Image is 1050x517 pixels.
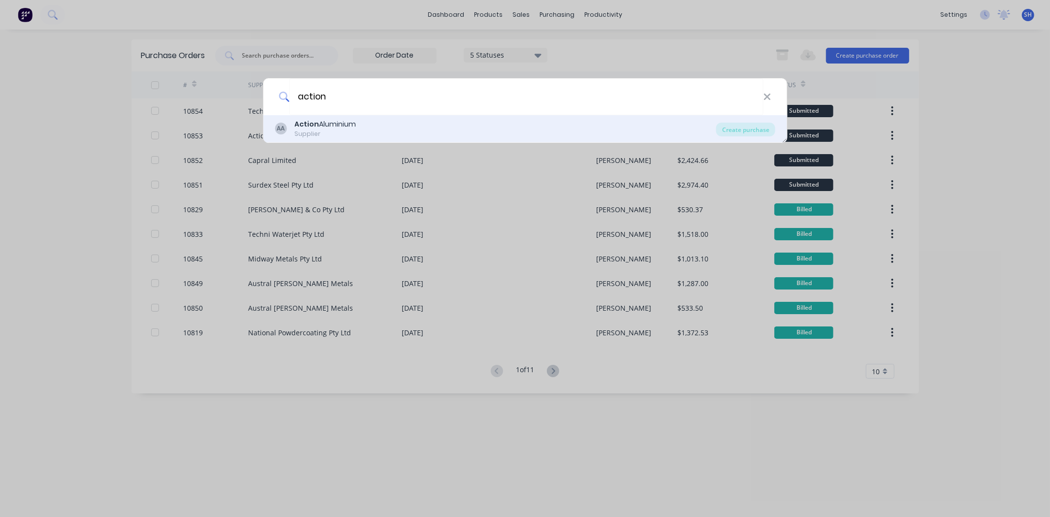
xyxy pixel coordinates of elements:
[294,119,319,129] b: Action
[294,119,356,129] div: Aluminium
[289,78,764,115] input: Enter a supplier name to create a new order...
[716,123,775,136] div: Create purchase
[294,129,356,138] div: Supplier
[275,123,286,134] div: AA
